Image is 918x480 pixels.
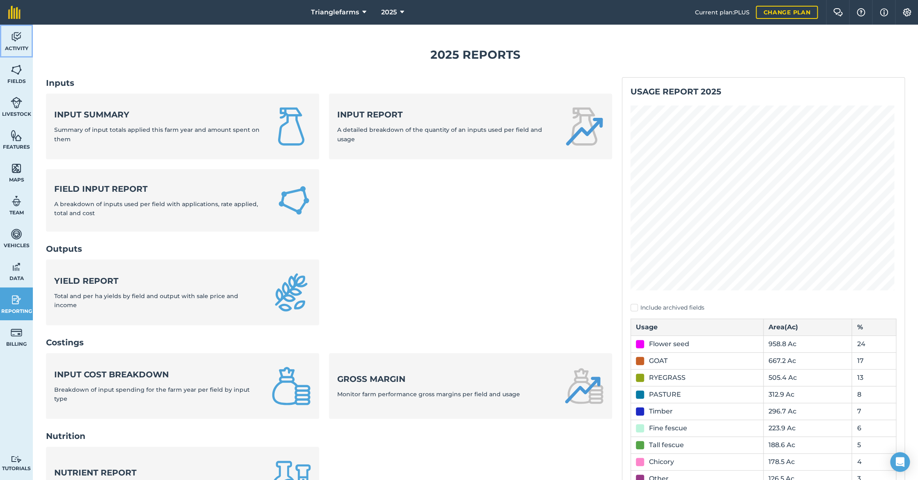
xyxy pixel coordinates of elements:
[46,169,319,232] a: Field Input ReportA breakdown of inputs used per field with applications, rate applied, total and...
[852,420,896,436] td: 6
[11,129,22,142] img: svg+xml;base64,PHN2ZyB4bWxucz0iaHR0cDovL3d3dy53My5vcmcvMjAwMC9zdmciIHdpZHRoPSI1NiIgaGVpZ2h0PSI2MC...
[852,352,896,369] td: 17
[890,452,910,472] div: Open Intercom Messenger
[631,319,764,335] th: Usage
[649,356,667,366] div: GOAT
[852,335,896,352] td: 24
[54,467,256,478] strong: Nutrient report
[649,339,689,349] div: Flower seed
[271,107,311,146] img: Input summary
[564,366,604,406] img: Gross margin
[764,369,852,386] td: 505.4 Ac
[852,319,896,335] th: %
[54,292,238,309] span: Total and per ha yields by field and output with sale price and income
[381,7,397,17] span: 2025
[764,453,852,470] td: 178.5 Ac
[329,353,612,419] a: Gross marginMonitor farm performance gross margins per field and usage
[833,8,843,16] img: Two speech bubbles overlapping with the left bubble in the forefront
[46,94,319,159] a: Input summarySummary of input totals applied this farm year and amount spent on them
[649,390,681,400] div: PASTURE
[11,195,22,207] img: svg+xml;base64,PD94bWwgdmVyc2lvbj0iMS4wIiBlbmNvZGluZz0idXRmLTgiPz4KPCEtLSBHZW5lcmF0b3I6IEFkb2JlIE...
[337,126,542,142] span: A detailed breakdown of the quantity of an inputs used per field and usage
[756,6,818,19] a: Change plan
[695,8,749,17] span: Current plan : PLUS
[54,386,250,402] span: Breakdown of input spending for the farm year per field by input type
[764,403,852,420] td: 296.7 Ac
[564,107,604,146] img: Input report
[337,390,520,398] span: Monitor farm performance gross margins per field and usage
[630,303,896,312] label: Include archived fields
[46,353,319,419] a: Input cost breakdownBreakdown of input spending for the farm year per field by input type
[329,94,612,159] a: Input reportA detailed breakdown of the quantity of an inputs used per field and usage
[630,86,896,97] h2: Usage report 2025
[649,440,684,450] div: Tall fescue
[11,96,22,109] img: svg+xml;base64,PD94bWwgdmVyc2lvbj0iMS4wIiBlbmNvZGluZz0idXRmLTgiPz4KPCEtLSBHZW5lcmF0b3I6IEFkb2JlIE...
[54,369,262,380] strong: Input cost breakdown
[852,436,896,453] td: 5
[902,8,912,16] img: A cog icon
[852,403,896,420] td: 7
[649,373,686,383] div: RYEGRASS
[8,6,21,19] img: fieldmargin Logo
[649,423,687,433] div: Fine fescue
[764,335,852,352] td: 958.8 Ac
[311,7,359,17] span: Trianglefarms
[11,326,22,339] img: svg+xml;base64,PD94bWwgdmVyc2lvbj0iMS4wIiBlbmNvZGluZz0idXRmLTgiPz4KPCEtLSBHZW5lcmF0b3I6IEFkb2JlIE...
[46,337,612,348] h2: Costings
[852,369,896,386] td: 13
[54,109,262,120] strong: Input summary
[54,275,262,287] strong: Yield report
[764,386,852,403] td: 312.9 Ac
[11,455,22,463] img: svg+xml;base64,PD94bWwgdmVyc2lvbj0iMS4wIiBlbmNvZGluZz0idXRmLTgiPz4KPCEtLSBHZW5lcmF0b3I6IEFkb2JlIE...
[852,386,896,403] td: 8
[54,126,260,142] span: Summary of input totals applied this farm year and amount spent on them
[11,228,22,240] img: svg+xml;base64,PD94bWwgdmVyc2lvbj0iMS4wIiBlbmNvZGluZz0idXRmLTgiPz4KPCEtLSBHZW5lcmF0b3I6IEFkb2JlIE...
[46,46,905,64] h1: 2025 Reports
[856,8,866,16] img: A question mark icon
[54,200,258,217] span: A breakdown of inputs used per field with applications, rate applied, total and cost
[337,373,520,385] strong: Gross margin
[11,294,22,306] img: svg+xml;base64,PD94bWwgdmVyc2lvbj0iMS4wIiBlbmNvZGluZz0idXRmLTgiPz4KPCEtLSBHZW5lcmF0b3I6IEFkb2JlIE...
[764,352,852,369] td: 667.2 Ac
[46,430,612,442] h2: Nutrition
[46,77,612,89] h2: Inputs
[880,7,888,17] img: svg+xml;base64,PHN2ZyB4bWxucz0iaHR0cDovL3d3dy53My5vcmcvMjAwMC9zdmciIHdpZHRoPSIxNyIgaGVpZ2h0PSIxNy...
[54,183,267,195] strong: Field Input Report
[764,319,852,335] th: Area ( Ac )
[277,182,311,219] img: Field Input Report
[46,243,612,255] h2: Outputs
[11,31,22,43] img: svg+xml;base64,PD94bWwgdmVyc2lvbj0iMS4wIiBlbmNvZGluZz0idXRmLTgiPz4KPCEtLSBHZW5lcmF0b3I6IEFkb2JlIE...
[46,260,319,325] a: Yield reportTotal and per ha yields by field and output with sale price and income
[649,407,673,416] div: Timber
[11,261,22,273] img: svg+xml;base64,PD94bWwgdmVyc2lvbj0iMS4wIiBlbmNvZGluZz0idXRmLTgiPz4KPCEtLSBHZW5lcmF0b3I6IEFkb2JlIE...
[271,366,311,406] img: Input cost breakdown
[337,109,554,120] strong: Input report
[271,273,311,312] img: Yield report
[852,453,896,470] td: 4
[764,436,852,453] td: 188.6 Ac
[764,420,852,436] td: 223.9 Ac
[11,64,22,76] img: svg+xml;base64,PHN2ZyB4bWxucz0iaHR0cDovL3d3dy53My5vcmcvMjAwMC9zdmciIHdpZHRoPSI1NiIgaGVpZ2h0PSI2MC...
[11,162,22,175] img: svg+xml;base64,PHN2ZyB4bWxucz0iaHR0cDovL3d3dy53My5vcmcvMjAwMC9zdmciIHdpZHRoPSI1NiIgaGVpZ2h0PSI2MC...
[649,457,674,467] div: Chicory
